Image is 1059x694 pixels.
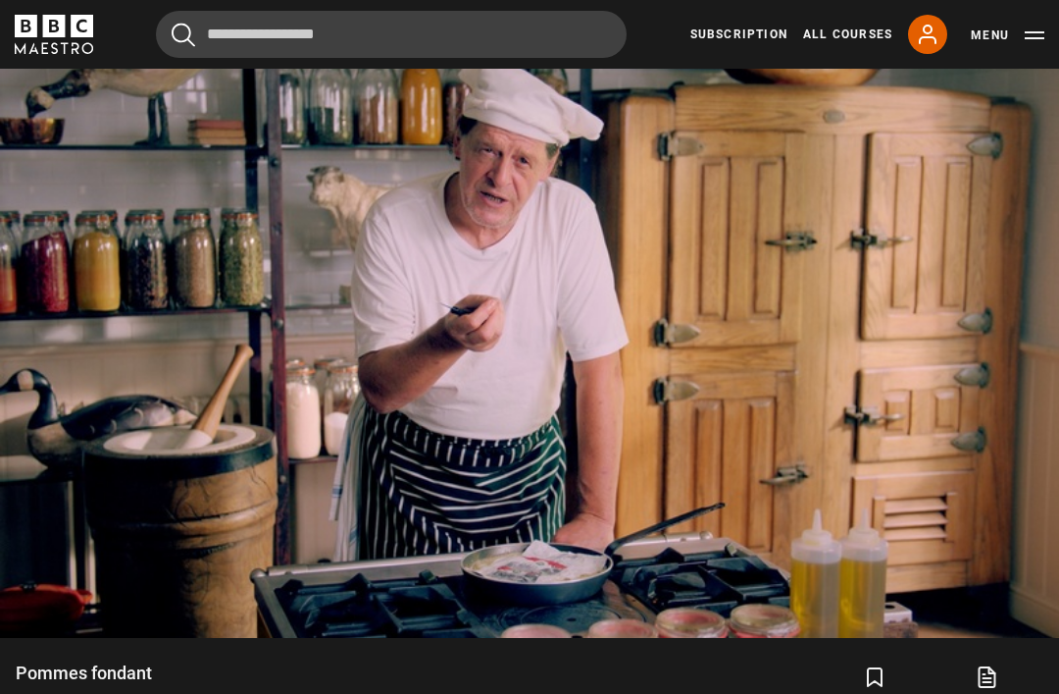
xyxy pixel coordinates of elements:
[156,11,627,58] input: Search
[15,15,93,54] svg: BBC Maestro
[16,662,275,685] h1: Pommes fondant
[172,23,195,47] button: Submit the search query
[803,26,892,43] a: All Courses
[690,26,787,43] a: Subscription
[971,26,1044,45] button: Toggle navigation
